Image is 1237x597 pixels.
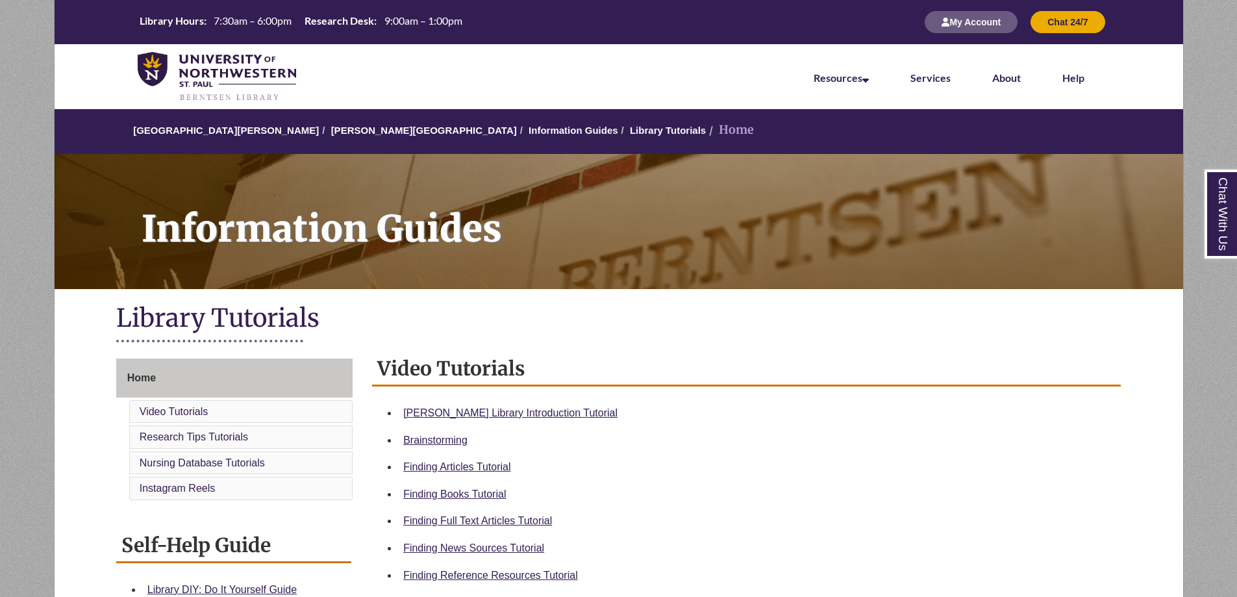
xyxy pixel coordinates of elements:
[384,14,462,27] span: 9:00am – 1:00pm
[55,154,1183,289] a: Information Guides
[214,14,292,27] span: 7:30am – 6:00pm
[147,584,297,595] a: Library DIY: Do It Yourself Guide
[116,359,353,503] div: Guide Page Menu
[138,52,297,103] img: UNWSP Library Logo
[127,154,1183,272] h1: Information Guides
[403,407,618,418] a: [PERSON_NAME] Library Introduction Tutorial
[403,461,510,472] a: Finding Articles Tutorial
[403,515,552,526] a: Finding Full Text Articles Tutorial
[134,14,468,31] a: Hours Today
[403,489,506,500] a: Finding Books Tutorial
[1031,16,1105,27] a: Chat 24/7
[299,14,379,28] th: Research Desk:
[1062,71,1084,84] a: Help
[140,457,265,468] a: Nursing Database Tutorials
[910,71,951,84] a: Services
[372,352,1121,387] h2: Video Tutorials
[403,542,544,553] a: Finding News Sources Tutorial
[140,483,216,494] a: Instagram Reels
[529,125,618,136] a: Information Guides
[630,125,706,136] a: Library Tutorials
[140,431,248,442] a: Research Tips Tutorials
[116,359,353,398] a: Home
[133,125,319,136] a: [GEOGRAPHIC_DATA][PERSON_NAME]
[814,71,869,84] a: Resources
[116,529,351,563] h2: Self-Help Guide
[140,406,208,417] a: Video Tutorials
[925,11,1018,33] button: My Account
[706,121,754,140] li: Home
[134,14,208,28] th: Library Hours:
[1031,11,1105,33] button: Chat 24/7
[127,372,156,383] span: Home
[116,302,1121,337] h1: Library Tutorials
[925,16,1018,27] a: My Account
[992,71,1021,84] a: About
[403,570,578,581] a: Finding Reference Resources Tutorial
[331,125,517,136] a: [PERSON_NAME][GEOGRAPHIC_DATA]
[403,435,468,446] a: Brainstorming
[134,14,468,30] table: Hours Today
